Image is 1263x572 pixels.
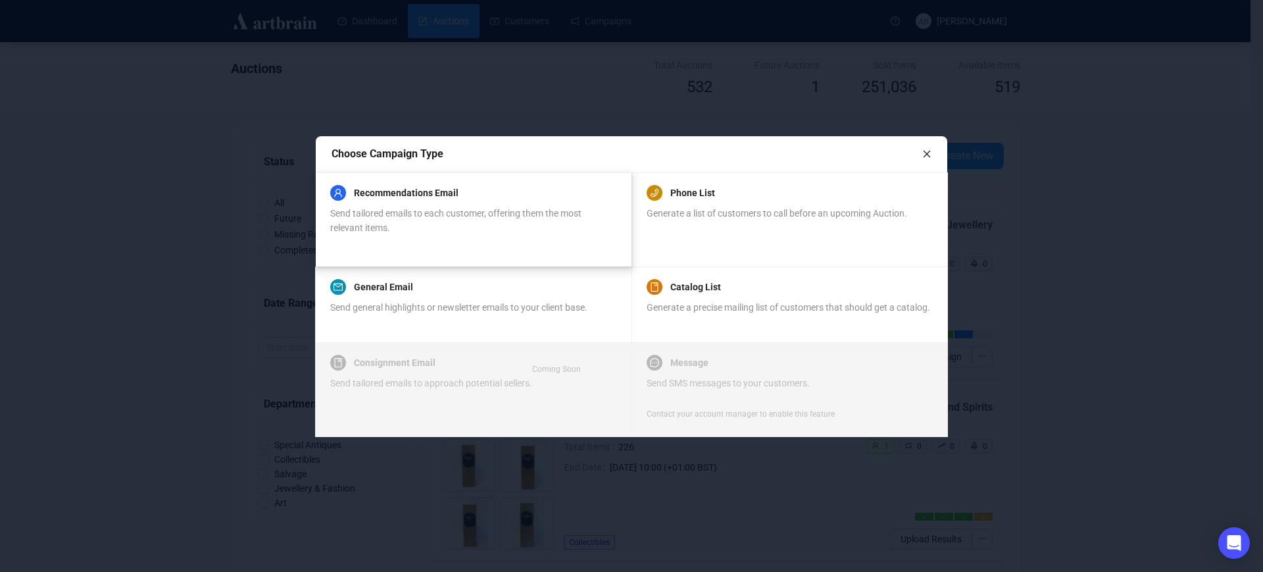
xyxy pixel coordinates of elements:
[332,145,922,162] div: Choose Campaign Type
[647,302,930,313] span: Generate a precise mailing list of customers that should get a catalog.
[650,358,659,367] span: message
[670,185,715,201] a: Phone List
[330,302,587,313] span: Send general highlights or newsletter emails to your client base.
[330,378,532,388] span: Send tailored emails to approach potential sellers.
[647,208,907,219] span: Generate a list of customers to call before an upcoming Auction.
[354,185,458,201] a: Recommendations Email
[922,149,931,159] span: close
[650,188,659,197] span: phone
[354,355,435,371] a: Consignment Email
[650,282,659,292] span: book
[354,279,413,295] a: General Email
[670,355,708,371] a: Message
[647,407,835,421] div: Contact your account manager to enable this feature
[532,363,581,376] div: Coming Soon
[330,208,582,233] span: Send tailored emails to each customer, offering them the most relevant items.
[670,279,721,295] a: Catalog List
[334,188,343,197] span: user
[334,282,343,292] span: mail
[647,378,810,388] span: Send SMS messages to your customers.
[334,358,343,367] span: book
[1218,527,1250,559] div: Open Intercom Messenger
